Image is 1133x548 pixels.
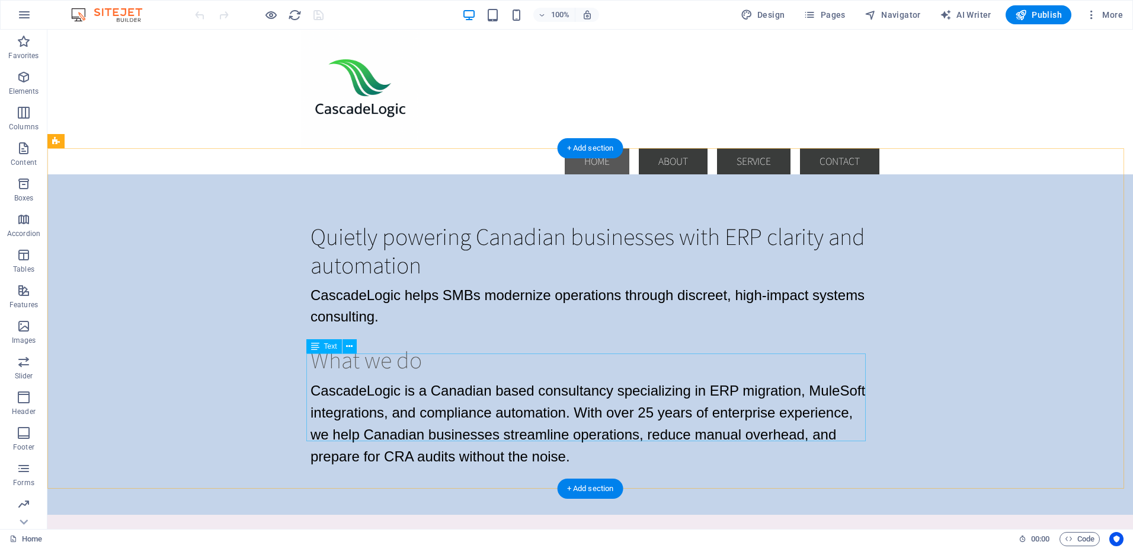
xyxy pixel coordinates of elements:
a: Click to cancel selection. Double-click to open Pages [9,532,42,546]
p: Elements [9,87,39,96]
button: Usercentrics [1109,532,1124,546]
p: Forms [13,478,34,488]
div: + Add section [558,479,623,499]
button: AI Writer [935,5,996,24]
span: Navigator [865,9,921,21]
span: : [1039,534,1041,543]
button: Design [736,5,790,24]
img: Editor Logo [68,8,157,22]
span: 00 00 [1031,532,1049,546]
h6: Session time [1019,532,1050,546]
p: Content [11,158,37,167]
i: On resize automatically adjust zoom level to fit chosen device. [582,9,593,20]
span: Design [741,9,785,21]
p: Images [12,336,36,345]
p: Header [12,407,36,416]
div: + Add section [558,138,623,158]
span: Code [1065,532,1094,546]
button: 100% [533,8,575,22]
p: Favorites [8,51,39,60]
p: Marketing [7,514,40,523]
i: Reload page [288,8,302,22]
button: Pages [799,5,850,24]
button: Navigator [860,5,926,24]
p: Features [9,300,38,310]
h6: 100% [551,8,570,22]
span: More [1086,9,1123,21]
p: Accordion [7,229,40,238]
button: reload [287,8,302,22]
p: Tables [13,265,34,274]
span: Publish [1015,9,1062,21]
span: AI Writer [940,9,991,21]
button: Click here to leave preview mode and continue editing [264,8,278,22]
p: Columns [9,122,39,132]
p: Slider [15,371,33,381]
p: Boxes [14,193,34,203]
span: Pages [804,9,845,21]
div: Design (Ctrl+Alt+Y) [736,5,790,24]
span: Text [324,343,337,350]
button: More [1081,5,1128,24]
p: Footer [13,442,34,452]
button: Publish [1006,5,1071,24]
button: Code [1060,532,1100,546]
